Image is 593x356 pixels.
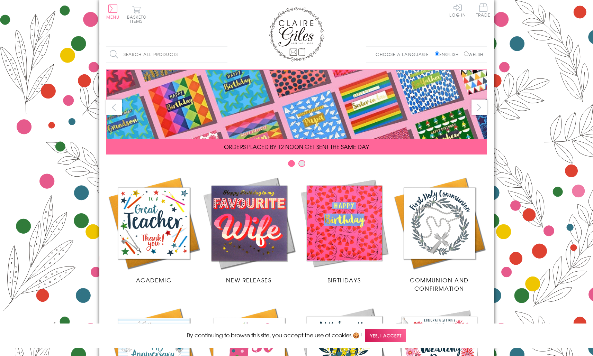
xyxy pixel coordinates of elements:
[224,142,369,151] span: ORDERS PLACED BY 12 NOON GET SENT THE SAME DAY
[201,176,297,284] a: New Releases
[392,176,487,292] a: Communion and Confirmation
[435,51,462,57] label: English
[464,51,484,57] label: Welsh
[464,51,468,56] input: Welsh
[106,160,487,170] div: Carousel Pagination
[288,160,295,167] button: Carousel Page 1 (Current Slide)
[410,276,469,292] span: Communion and Confirmation
[127,6,146,23] button: Basket0 items
[130,14,146,24] span: 0 items
[297,176,392,284] a: Birthdays
[106,4,120,19] button: Menu
[106,100,122,115] button: prev
[106,14,120,20] span: Menu
[221,47,227,62] input: Search
[435,51,439,56] input: English
[476,3,491,18] a: Trade
[226,276,271,284] span: New Releases
[106,176,201,284] a: Academic
[106,47,227,62] input: Search all products
[136,276,172,284] span: Academic
[476,3,491,17] span: Trade
[327,276,361,284] span: Birthdays
[449,3,466,17] a: Log In
[298,160,305,167] button: Carousel Page 2
[365,329,406,343] span: Yes, I accept
[376,51,433,57] p: Choose a language:
[269,7,324,62] img: Claire Giles Greetings Cards
[471,100,487,115] button: next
